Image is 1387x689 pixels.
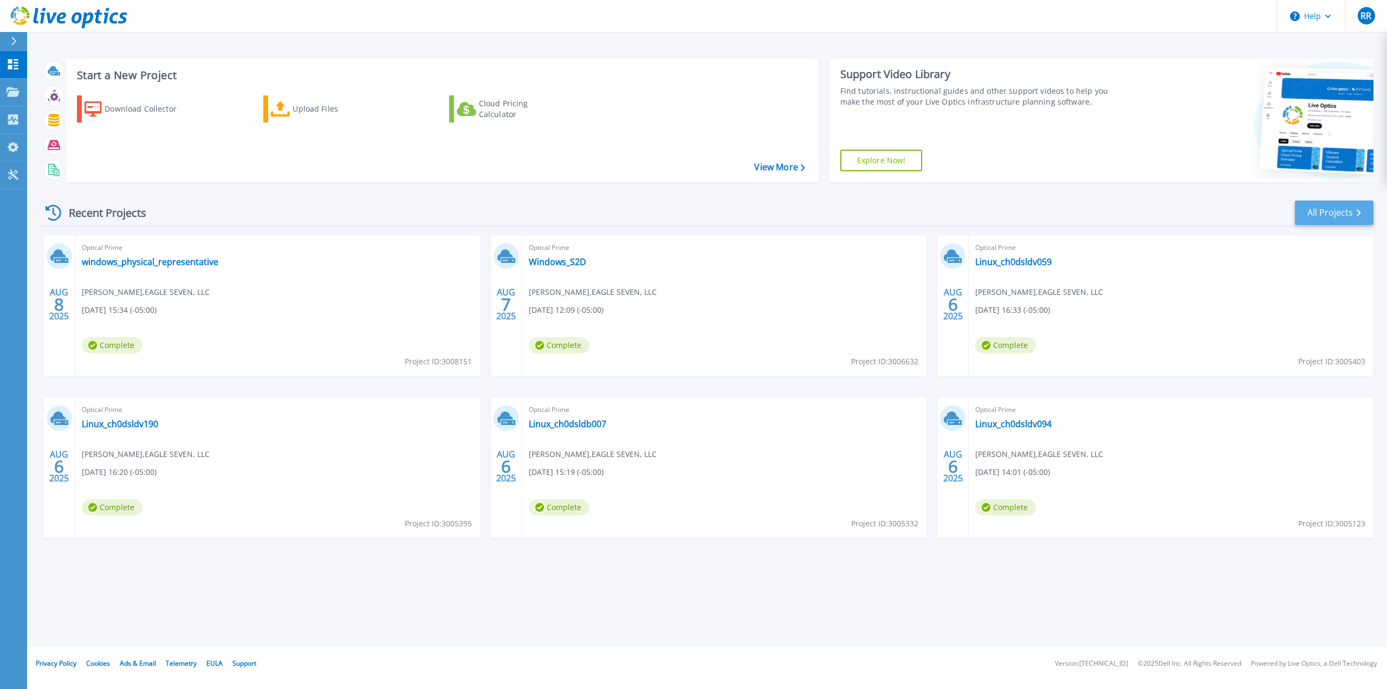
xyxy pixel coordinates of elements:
[120,659,156,668] a: Ads & Email
[82,286,210,298] span: [PERSON_NAME] , EAGLE SEVEN, LLC
[948,462,958,471] span: 6
[86,659,110,668] a: Cookies
[851,518,918,530] span: Project ID: 3005332
[479,98,566,120] div: Cloud Pricing Calculator
[105,98,191,120] div: Download Collector
[49,285,69,324] div: AUG 2025
[82,337,142,353] span: Complete
[449,95,570,123] a: Cloud Pricing Calculator
[263,95,384,123] a: Upload Files
[232,659,256,668] a: Support
[1251,660,1377,667] li: Powered by Live Optics, a Dell Technology
[82,466,157,478] span: [DATE] 16:20 (-05:00)
[851,356,918,368] span: Project ID: 3006632
[293,98,379,120] div: Upload Files
[529,418,606,429] a: Linux_ch0dsldb007
[529,404,921,416] span: Optical Prime
[54,462,64,471] span: 6
[943,285,963,324] div: AUG 2025
[529,466,604,478] span: [DATE] 15:19 (-05:00)
[529,286,657,298] span: [PERSON_NAME] , EAGLE SEVEN, LLC
[206,659,223,668] a: EULA
[975,448,1103,460] span: [PERSON_NAME] , EAGLE SEVEN, LLC
[754,162,805,172] a: View More
[1298,356,1365,368] span: Project ID: 3005403
[82,256,218,267] a: windows_physical_representative
[948,300,958,309] span: 6
[975,242,1367,254] span: Optical Prime
[975,286,1103,298] span: [PERSON_NAME] , EAGLE SEVEN, LLC
[529,304,604,316] span: [DATE] 12:09 (-05:00)
[943,447,963,486] div: AUG 2025
[54,300,64,309] span: 8
[529,256,586,267] a: Windows_S2D
[405,518,472,530] span: Project ID: 3005395
[77,95,198,123] a: Download Collector
[529,242,921,254] span: Optical Prime
[975,304,1050,316] span: [DATE] 16:33 (-05:00)
[82,499,142,516] span: Complete
[1360,11,1371,20] span: RR
[82,418,158,429] a: Linux_ch0dsldv190
[501,300,511,309] span: 7
[975,418,1052,429] a: Linux_ch0dsldv094
[77,69,805,81] h3: Start a New Project
[501,462,511,471] span: 6
[975,404,1367,416] span: Optical Prime
[975,337,1036,353] span: Complete
[82,242,474,254] span: Optical Prime
[1138,660,1241,667] li: © 2025 Dell Inc. All Rights Reserved
[82,304,157,316] span: [DATE] 15:34 (-05:00)
[1055,660,1128,667] li: Version: [TECHNICAL_ID]
[975,466,1050,478] span: [DATE] 14:01 (-05:00)
[49,447,69,486] div: AUG 2025
[975,499,1036,516] span: Complete
[529,499,589,516] span: Complete
[529,337,589,353] span: Complete
[36,659,76,668] a: Privacy Policy
[529,448,657,460] span: [PERSON_NAME] , EAGLE SEVEN, LLC
[166,659,197,668] a: Telemetry
[405,356,472,368] span: Project ID: 3008151
[1298,518,1365,530] span: Project ID: 3005123
[82,404,474,416] span: Optical Prime
[496,285,516,324] div: AUG 2025
[840,150,923,171] a: Explore Now!
[82,448,210,460] span: [PERSON_NAME] , EAGLE SEVEN, LLC
[1295,201,1373,225] a: All Projects
[42,199,161,226] div: Recent Projects
[975,256,1052,267] a: Linux_ch0dsldv059
[496,447,516,486] div: AUG 2025
[840,67,1122,81] div: Support Video Library
[840,86,1122,107] div: Find tutorials, instructional guides and other support videos to help you make the most of your L...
